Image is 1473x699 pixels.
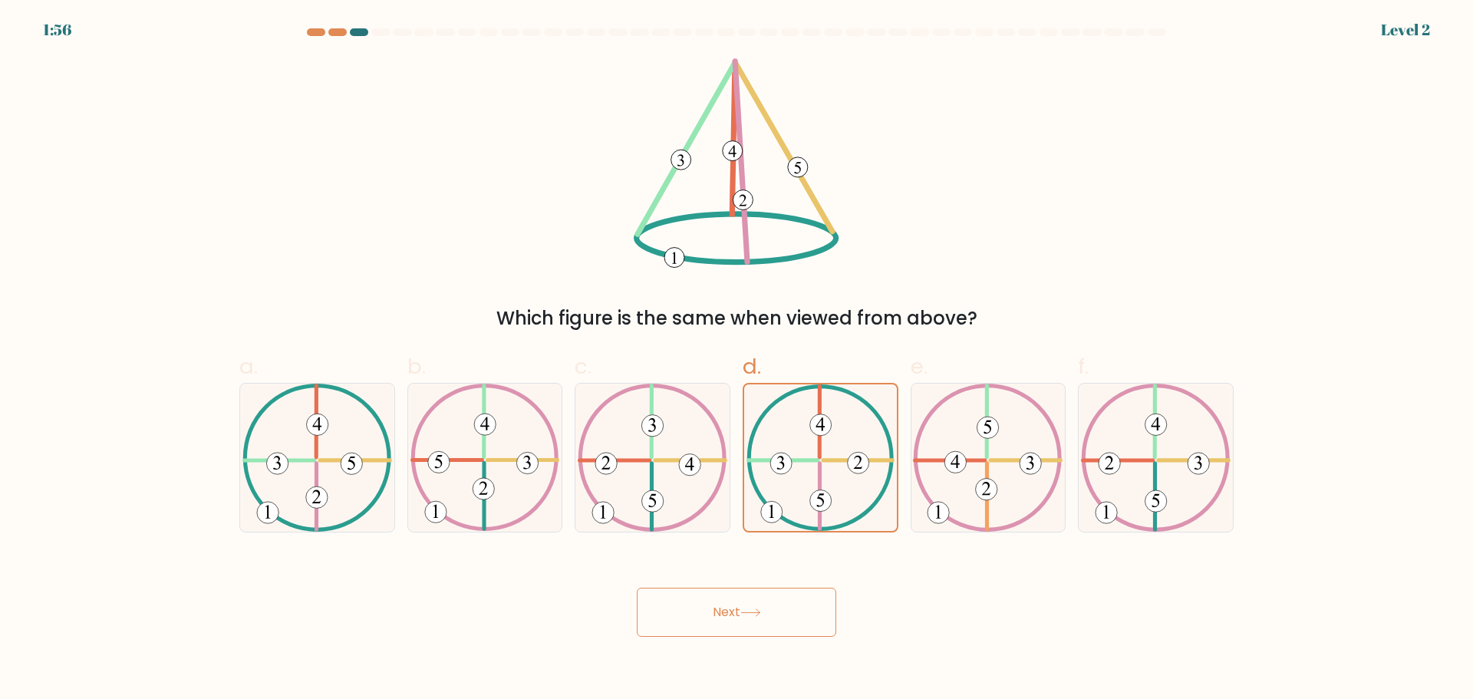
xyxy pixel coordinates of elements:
span: c. [575,351,592,381]
span: b. [407,351,426,381]
span: d. [743,351,761,381]
span: a. [239,351,258,381]
div: 1:56 [43,18,71,41]
div: Level 2 [1381,18,1430,41]
span: e. [911,351,928,381]
button: Next [637,588,836,637]
span: f. [1078,351,1089,381]
div: Which figure is the same when viewed from above? [249,305,1224,332]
